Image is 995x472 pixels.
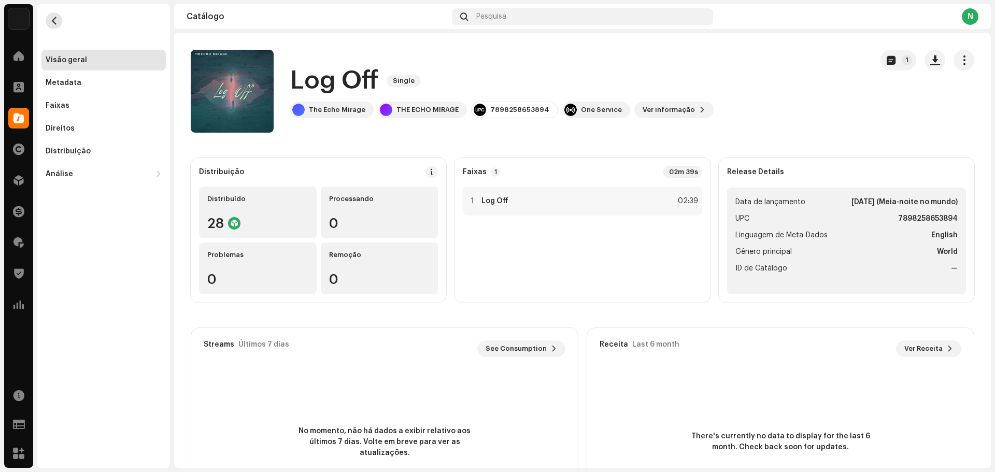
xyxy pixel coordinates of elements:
strong: Faixas [463,168,487,176]
button: Ver Receita [896,340,961,357]
span: UPC [735,212,749,225]
div: Streams [204,340,234,349]
div: Distribuído [207,195,308,203]
p-badge: 1 [491,167,500,177]
button: 1 [880,50,916,70]
span: Data de lançamento [735,196,805,208]
div: Receita [600,340,628,349]
img: 70c0b94c-19e5-4c8c-a028-e13e35533bab [8,8,29,29]
div: Direitos [46,124,75,133]
div: One Service [581,106,622,114]
div: Visão geral [46,56,87,64]
span: No momento, não há dados a exibir relativo aos últimos 7 dias. Volte em breve para ver as atualiz... [291,426,478,459]
div: Remoção [329,251,430,259]
div: Last 6 month [632,340,679,349]
div: 02m 39s [663,166,702,178]
div: Distribuição [199,168,244,176]
div: 7898258653894 [490,106,549,114]
re-m-nav-item: Metadata [41,73,166,93]
strong: World [937,246,958,258]
div: THE ECHO MIRAGE [396,106,459,114]
span: Gênero principal [735,246,792,258]
div: N [962,8,978,25]
div: The Echo Mirage [309,106,365,114]
button: Ver informação [634,102,714,118]
re-m-nav-item: Faixas [41,95,166,116]
re-m-nav-item: Visão geral [41,50,166,70]
span: Ver informação [643,99,695,120]
div: Processando [329,195,430,203]
span: Ver Receita [904,338,943,359]
div: Faixas [46,102,69,110]
button: See Consumption [477,340,565,357]
strong: Release Details [727,168,784,176]
re-m-nav-item: Distribuição [41,141,166,162]
strong: [DATE] (Meia-noite no mundo) [851,196,958,208]
div: Catálogo [187,12,448,21]
strong: — [951,262,958,275]
span: Linguagem de Meta-Dados [735,229,828,241]
div: 02:39 [675,195,698,207]
h1: Log Off [290,64,378,97]
div: Últimos 7 dias [238,340,289,349]
span: There's currently no data to display for the last 6 month. Check back soon for updates. [687,431,874,453]
div: Distribuição [46,147,91,155]
div: Análise [46,170,73,178]
strong: 7898258653894 [898,212,958,225]
span: See Consumption [486,338,547,359]
span: Single [387,75,421,87]
re-m-nav-dropdown: Análise [41,164,166,184]
strong: English [931,229,958,241]
re-m-nav-item: Direitos [41,118,166,139]
span: Pesquisa [476,12,506,21]
strong: Log Off [481,197,508,205]
p-badge: 1 [902,55,912,65]
span: ID de Catálogo [735,262,787,275]
div: Metadata [46,79,81,87]
div: Problemas [207,251,308,259]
